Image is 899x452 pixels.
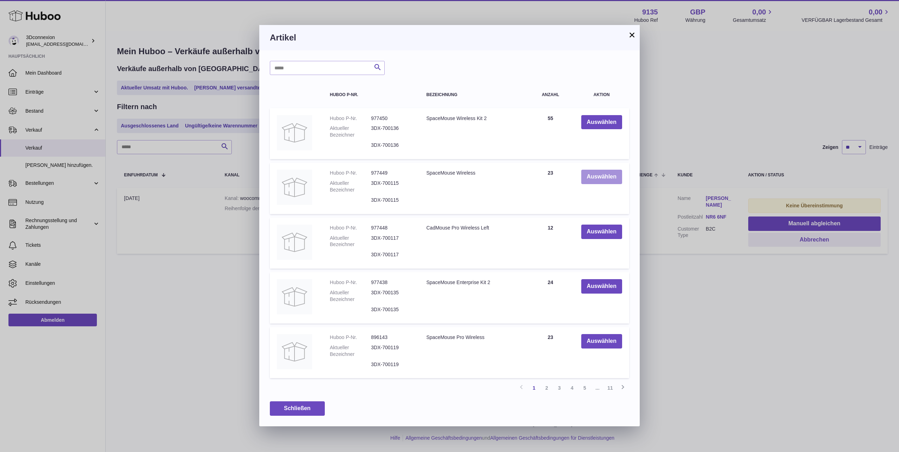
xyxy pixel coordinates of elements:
[426,279,520,286] div: SpaceMouse Enterprise Kit 2
[330,344,371,358] dt: Aktueller Bezeichner
[371,170,412,176] dd: 977449
[553,382,566,394] a: 3
[578,382,591,394] a: 5
[426,225,520,231] div: CadMouse Pro Wireless Left
[527,218,574,269] td: 12
[270,32,629,43] h3: Artikel
[371,197,412,203] dd: 3DX-700115
[277,225,312,260] img: CadMouse Pro Wireless Left
[426,334,520,341] div: SpaceMouse Pro Wireless
[371,142,412,149] dd: 3DX-700136
[591,382,604,394] span: ...
[270,401,325,416] button: Schließen
[277,334,312,369] img: SpaceMouse Pro Wireless
[284,405,311,411] span: Schließen
[371,180,412,193] dd: 3DX-700115
[527,272,574,324] td: 24
[540,382,553,394] a: 2
[330,279,371,286] dt: Huboo P-Nr.
[371,306,412,313] dd: 3DX-700135
[330,334,371,341] dt: Huboo P-Nr.
[371,361,412,368] dd: 3DX-700119
[330,125,371,138] dt: Aktueller Bezeichner
[528,382,540,394] a: 1
[527,108,574,159] td: 55
[371,115,412,122] dd: 977450
[426,170,520,176] div: SpaceMouse Wireless
[371,225,412,231] dd: 977448
[426,115,520,122] div: SpaceMouse Wireless Kit 2
[371,334,412,341] dd: 896143
[581,334,622,349] button: Auswählen
[574,86,629,104] th: Aktion
[566,382,578,394] a: 4
[371,279,412,286] dd: 977438
[330,289,371,303] dt: Aktueller Bezeichner
[371,125,412,138] dd: 3DX-700136
[581,170,622,184] button: Auswählen
[330,225,371,231] dt: Huboo P-Nr.
[323,86,419,104] th: Huboo P-Nr.
[371,251,412,258] dd: 3DX-700117
[419,86,527,104] th: Bezeichnung
[330,180,371,193] dt: Aktueller Bezeichner
[581,279,622,294] button: Auswählen
[277,170,312,205] img: SpaceMouse Wireless
[277,279,312,314] img: SpaceMouse Enterprise Kit 2
[330,235,371,248] dt: Aktueller Bezeichner
[527,86,574,104] th: Anzahl
[527,327,574,378] td: 23
[277,115,312,150] img: SpaceMouse Wireless Kit 2
[371,235,412,248] dd: 3DX-700117
[527,163,574,214] td: 23
[581,115,622,130] button: Auswählen
[371,344,412,358] dd: 3DX-700119
[330,115,371,122] dt: Huboo P-Nr.
[581,225,622,239] button: Auswählen
[371,289,412,303] dd: 3DX-700135
[604,382,616,394] a: 11
[628,31,636,39] button: ×
[330,170,371,176] dt: Huboo P-Nr.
